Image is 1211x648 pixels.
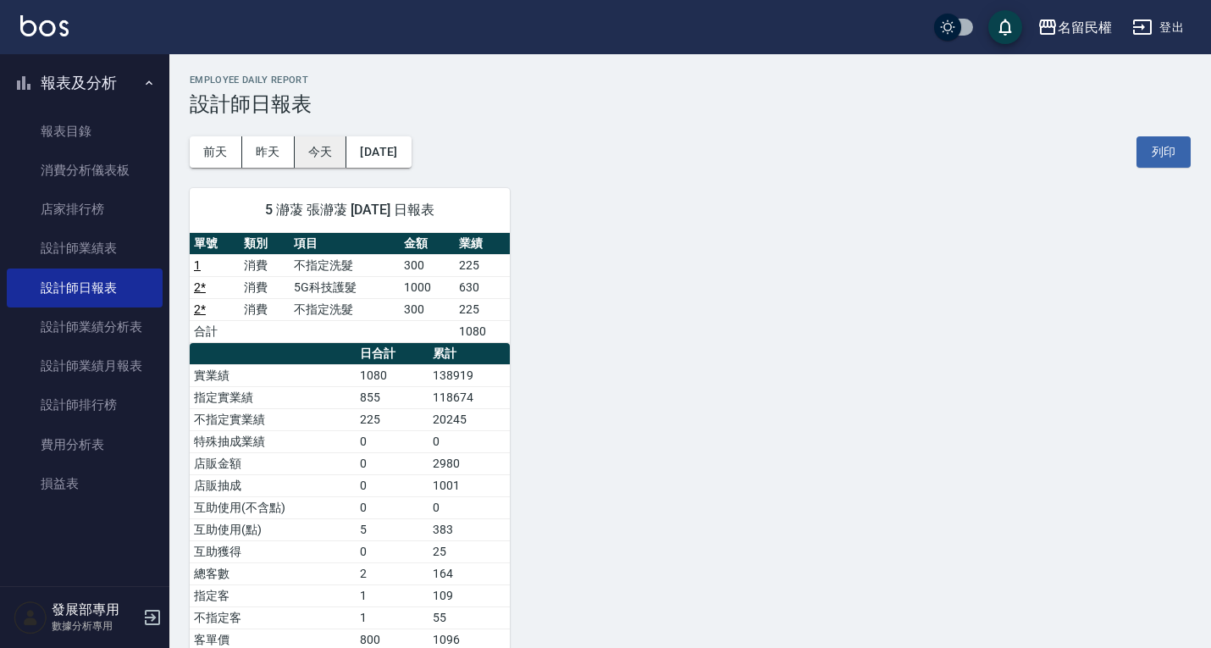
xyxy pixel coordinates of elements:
[356,496,429,518] td: 0
[455,276,510,298] td: 630
[356,584,429,606] td: 1
[7,307,163,346] a: 設計師業績分析表
[190,320,240,342] td: 合計
[429,518,510,540] td: 383
[429,584,510,606] td: 109
[400,254,455,276] td: 300
[400,276,455,298] td: 1000
[190,75,1191,86] h2: Employee Daily Report
[7,229,163,268] a: 設計師業績表
[1031,10,1119,45] button: 名留民權
[20,15,69,36] img: Logo
[400,233,455,255] th: 金額
[190,386,356,408] td: 指定實業績
[190,452,356,474] td: 店販金額
[295,136,347,168] button: 今天
[429,496,510,518] td: 0
[190,474,356,496] td: 店販抽成
[7,385,163,424] a: 設計師排行榜
[7,112,163,151] a: 報表目錄
[429,452,510,474] td: 2980
[1136,136,1191,168] button: 列印
[7,464,163,503] a: 損益表
[455,298,510,320] td: 225
[429,474,510,496] td: 1001
[290,298,400,320] td: 不指定洗髮
[346,136,411,168] button: [DATE]
[7,346,163,385] a: 設計師業績月報表
[356,606,429,629] td: 1
[356,562,429,584] td: 2
[190,364,356,386] td: 實業績
[1125,12,1191,43] button: 登出
[290,233,400,255] th: 項目
[356,474,429,496] td: 0
[210,202,489,219] span: 5 瀞蓤 張瀞蓤 [DATE] 日報表
[14,601,47,634] img: Person
[7,61,163,105] button: 報表及分析
[356,430,429,452] td: 0
[190,233,240,255] th: 單號
[429,386,510,408] td: 118674
[356,518,429,540] td: 5
[190,408,356,430] td: 不指定實業績
[7,269,163,307] a: 設計師日報表
[190,606,356,629] td: 不指定客
[240,233,290,255] th: 類別
[190,518,356,540] td: 互助使用(點)
[400,298,455,320] td: 300
[455,320,510,342] td: 1080
[429,606,510,629] td: 55
[429,408,510,430] td: 20245
[242,136,295,168] button: 昨天
[190,136,242,168] button: 前天
[190,92,1191,116] h3: 設計師日報表
[190,233,510,343] table: a dense table
[7,425,163,464] a: 費用分析表
[455,233,510,255] th: 業績
[52,618,138,634] p: 數據分析專用
[240,298,290,320] td: 消費
[1058,17,1112,38] div: 名留民權
[190,430,356,452] td: 特殊抽成業績
[429,343,510,365] th: 累計
[7,151,163,190] a: 消費分析儀表板
[194,258,201,272] a: 1
[290,254,400,276] td: 不指定洗髮
[190,562,356,584] td: 總客數
[240,276,290,298] td: 消費
[356,452,429,474] td: 0
[240,254,290,276] td: 消費
[356,386,429,408] td: 855
[455,254,510,276] td: 225
[356,408,429,430] td: 225
[429,562,510,584] td: 164
[356,343,429,365] th: 日合計
[290,276,400,298] td: 5G科技護髮
[356,540,429,562] td: 0
[429,364,510,386] td: 138919
[190,584,356,606] td: 指定客
[429,540,510,562] td: 25
[988,10,1022,44] button: save
[190,540,356,562] td: 互助獲得
[52,601,138,618] h5: 發展部專用
[356,364,429,386] td: 1080
[429,430,510,452] td: 0
[190,496,356,518] td: 互助使用(不含點)
[7,190,163,229] a: 店家排行榜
